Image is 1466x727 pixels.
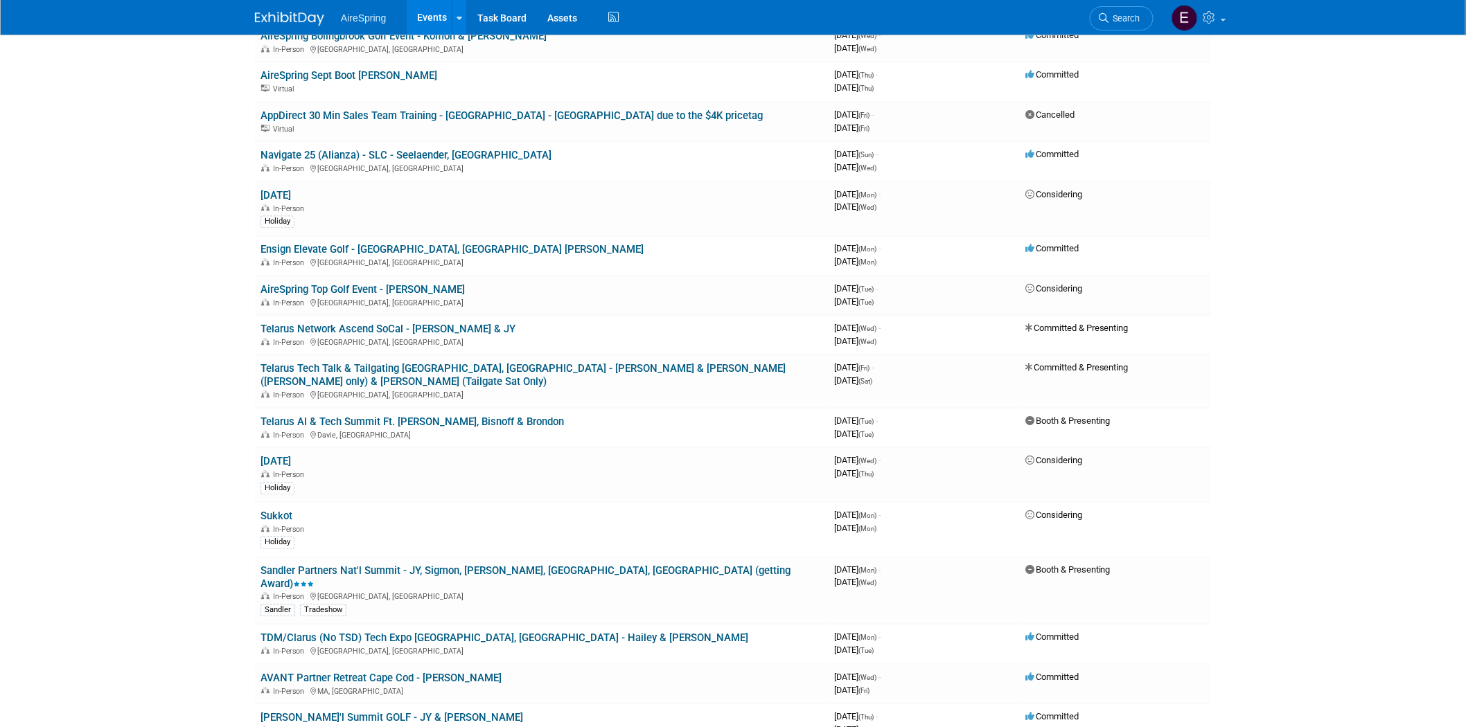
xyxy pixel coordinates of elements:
span: Virtual [273,84,298,93]
a: AireSpring Bolingbrook Golf Event - Komon & [PERSON_NAME] [260,30,547,42]
span: (Wed) [858,45,876,53]
span: Committed [1025,69,1079,80]
div: MA, [GEOGRAPHIC_DATA] [260,685,823,696]
span: In-Person [273,338,308,347]
span: (Wed) [858,204,876,211]
span: [DATE] [834,256,876,267]
span: [DATE] [834,69,878,80]
span: (Mon) [858,525,876,532]
span: In-Person [273,687,308,696]
span: - [876,69,878,80]
span: - [878,243,881,253]
span: (Wed) [858,338,876,345]
span: In-Person [273,525,308,534]
span: [DATE] [834,468,874,478]
span: [DATE] [834,631,881,642]
span: Considering [1025,510,1082,520]
span: (Mon) [858,634,876,641]
span: (Wed) [858,579,876,586]
span: (Wed) [858,325,876,332]
img: Virtual Event [261,125,270,132]
span: (Thu) [858,84,874,92]
div: [GEOGRAPHIC_DATA], [GEOGRAPHIC_DATA] [260,43,823,54]
span: (Tue) [858,285,874,293]
span: - [876,283,878,294]
a: Telarus AI & Tech Summit Ft. [PERSON_NAME], Bisnoff & Brondon [260,415,564,428]
img: In-Person Event [261,525,270,532]
img: In-Person Event [261,164,270,171]
div: [GEOGRAPHIC_DATA], [GEOGRAPHIC_DATA] [260,162,823,173]
span: (Fri) [858,125,869,132]
a: Telarus Tech Talk & Tailgating [GEOGRAPHIC_DATA], [GEOGRAPHIC_DATA] - [PERSON_NAME] & [PERSON_NAM... [260,362,786,388]
span: (Sat) [858,377,872,385]
span: Committed [1025,672,1079,682]
a: Search [1090,6,1154,30]
span: (Thu) [858,470,874,478]
img: In-Person Event [261,470,270,477]
span: In-Person [273,298,308,307]
span: - [878,631,881,642]
span: Considering [1025,455,1082,465]
span: [DATE] [834,645,874,655]
img: In-Person Event [261,647,270,654]
span: - [876,711,878,721]
span: In-Person [273,391,308,400]
span: Committed [1025,711,1079,721]
span: - [872,362,874,373]
span: (Wed) [858,457,876,465]
div: [GEOGRAPHIC_DATA], [GEOGRAPHIC_DATA] [260,336,823,347]
a: Sandler Partners Nat'l Summit - JY, Sigmon, [PERSON_NAME], [GEOGRAPHIC_DATA], [GEOGRAPHIC_DATA] (... [260,564,791,590]
img: In-Person Event [261,204,270,211]
span: [DATE] [834,672,881,682]
div: [GEOGRAPHIC_DATA], [GEOGRAPHIC_DATA] [260,296,823,307]
span: In-Person [273,431,308,440]
span: (Tue) [858,298,874,306]
span: [DATE] [834,149,878,159]
span: [DATE] [834,510,881,520]
span: In-Person [273,45,308,54]
span: [DATE] [834,201,876,212]
span: [DATE] [834,685,869,695]
span: - [876,415,878,426]
img: In-Person Event [261,391,270,397]
span: Committed & Presenting [1025,362,1129,373]
span: Committed [1025,149,1079,159]
span: - [876,149,878,159]
span: [DATE] [834,43,876,53]
span: [DATE] [834,189,881,199]
span: (Fri) [858,687,869,694]
div: Holiday [260,215,294,228]
div: Sandler [260,604,295,616]
span: (Tue) [858,418,874,425]
span: [DATE] [834,455,881,465]
span: - [878,672,881,682]
img: In-Person Event [261,431,270,438]
span: [DATE] [834,375,872,386]
span: (Mon) [858,258,876,266]
span: - [878,323,881,333]
span: [DATE] [834,162,876,172]
span: (Wed) [858,674,876,681]
div: [GEOGRAPHIC_DATA], [GEOGRAPHIC_DATA] [260,645,823,656]
div: Tradeshow [300,604,346,616]
a: [PERSON_NAME]'l Summit GOLF - JY & [PERSON_NAME] [260,711,523,724]
span: Virtual [273,125,298,134]
span: Committed [1025,631,1079,642]
a: Sukkot [260,510,292,522]
span: [DATE] [834,283,878,294]
img: In-Person Event [261,258,270,265]
div: Holiday [260,536,294,548]
a: [DATE] [260,455,291,467]
span: [DATE] [834,564,881,575]
img: In-Person Event [261,45,270,52]
span: Booth & Presenting [1025,564,1111,575]
a: AppDirect 30 Min Sales Team Training - [GEOGRAPHIC_DATA] - [GEOGRAPHIC_DATA] due to the $4K pricetag [260,109,763,122]
img: Virtual Event [261,84,270,91]
span: (Fri) [858,111,869,119]
span: [DATE] [834,243,881,253]
span: (Tue) [858,647,874,654]
span: [DATE] [834,123,869,133]
span: In-Person [273,470,308,479]
span: In-Person [273,592,308,601]
span: (Wed) [858,32,876,39]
